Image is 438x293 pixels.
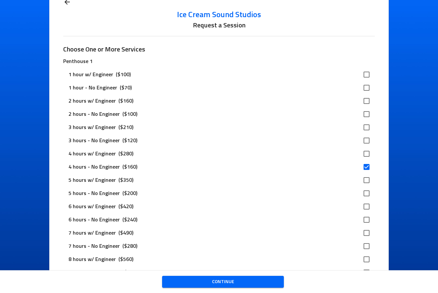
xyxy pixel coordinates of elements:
[63,10,374,20] a: Ice Cream Sound Studios
[68,163,120,171] p: 4 hours - No Engineer
[68,189,120,197] p: 5 hours - No Engineer
[63,147,374,160] div: 4 hours w/ Engineer($280)
[63,200,374,213] div: 6 hours w/ Engineer($420)
[63,187,374,200] div: 5 hours - No Engineer($200)
[63,240,374,253] div: 7 hours - No Engineer($280)
[63,121,374,134] div: 3 hours w/ Engineer($210)
[68,84,117,92] p: 1 hour - No Engineer
[68,216,120,224] p: 6 hours - No Engineer
[63,213,374,226] div: 6 hours - No Engineer($240)
[68,203,116,211] p: 6 hours w/ Engineer
[116,150,136,158] p: ($280)
[116,229,136,237] p: ($490)
[68,123,116,131] p: 3 hours w/ Engineer
[63,94,374,108] div: 2 hours w/ Engineer($160)
[120,163,140,171] p: ($160)
[68,71,113,79] p: 1 hour w/ Engineer
[63,266,374,279] div: 8 hours - No Engineer($320)
[117,84,134,92] p: ($70)
[68,242,120,250] p: 7 hours - No Engineer
[63,57,374,65] p: Penthouse 1
[63,253,374,266] div: 8 hours w/ Engineer($560)
[63,68,374,81] div: 1 hour w/ Engineer($100)
[68,110,120,118] p: 2 hours - No Engineer
[68,176,116,184] p: 5 hours w/ Engineer
[116,176,136,184] p: ($350)
[63,20,374,31] h6: Request a Session
[63,134,374,147] div: 3 hours - No Engineer($120)
[120,242,140,250] p: ($280)
[63,174,374,187] div: 5 hours w/ Engineer($350)
[120,110,140,118] p: ($100)
[162,276,284,288] button: Continue
[63,81,374,94] div: 1 hour - No Engineer($70)
[68,150,116,158] p: 4 hours w/ Engineer
[63,108,374,121] div: 2 hours - No Engineer($100)
[120,269,140,277] p: ($320)
[68,97,116,105] p: 2 hours w/ Engineer
[68,229,116,237] p: 7 hours w/ Engineer
[116,123,136,131] p: ($210)
[116,97,136,105] p: ($160)
[63,160,374,174] div: 4 hours - No Engineer($160)
[120,189,140,197] p: ($200)
[68,269,120,277] p: 8 hours - No Engineer
[116,203,136,211] p: ($420)
[68,137,120,145] p: 3 hours - No Engineer
[63,226,374,240] div: 7 hours w/ Engineer($490)
[63,44,145,55] h6: Choose One or More Services
[116,255,136,263] p: ($560)
[167,278,279,286] span: Continue
[120,216,140,224] p: ($240)
[68,255,116,263] p: 8 hours w/ Engineer
[113,71,133,79] p: ($100)
[120,137,140,145] p: ($120)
